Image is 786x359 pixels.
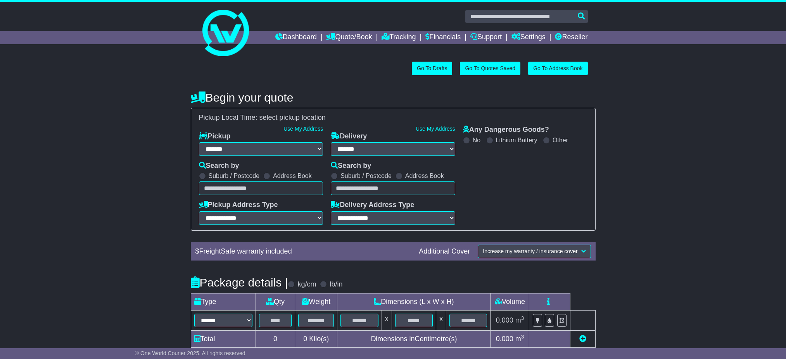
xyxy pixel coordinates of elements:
[330,280,342,289] label: lb/in
[491,293,529,310] td: Volume
[191,293,256,310] td: Type
[256,330,295,347] td: 0
[191,330,256,347] td: Total
[416,126,455,132] a: Use My Address
[405,172,444,179] label: Address Book
[483,248,577,254] span: Increase my warranty / insurance cover
[473,136,480,144] label: No
[436,310,446,330] td: x
[515,316,524,324] span: m
[460,62,520,75] a: Go To Quotes Saved
[521,315,524,321] sup: 3
[191,91,596,104] h4: Begin your quote
[192,247,415,256] div: $ FreightSafe warranty included
[340,172,392,179] label: Suburb / Postcode
[303,335,307,343] span: 0
[337,330,491,347] td: Dimensions in Centimetre(s)
[337,293,491,310] td: Dimensions (L x W x H)
[195,114,591,122] div: Pickup Local Time:
[209,172,260,179] label: Suburb / Postcode
[295,330,337,347] td: Kilo(s)
[135,350,247,356] span: © One World Courier 2025. All rights reserved.
[275,31,317,44] a: Dashboard
[199,201,278,209] label: Pickup Address Type
[259,114,326,121] span: select pickup location
[283,126,323,132] a: Use My Address
[382,31,416,44] a: Tracking
[496,136,537,144] label: Lithium Battery
[470,31,502,44] a: Support
[463,126,549,134] label: Any Dangerous Goods?
[412,62,452,75] a: Go To Drafts
[528,62,587,75] a: Go To Address Book
[496,316,513,324] span: 0.000
[555,31,587,44] a: Reseller
[425,31,461,44] a: Financials
[199,162,239,170] label: Search by
[511,31,546,44] a: Settings
[199,132,231,141] label: Pickup
[478,245,591,258] button: Increase my warranty / insurance cover
[331,162,371,170] label: Search by
[295,293,337,310] td: Weight
[521,334,524,340] sup: 3
[191,276,288,289] h4: Package details |
[515,335,524,343] span: m
[273,172,312,179] label: Address Book
[553,136,568,144] label: Other
[496,335,513,343] span: 0.000
[579,335,586,343] a: Add new item
[382,310,392,330] td: x
[331,201,414,209] label: Delivery Address Type
[326,31,372,44] a: Quote/Book
[331,132,367,141] label: Delivery
[297,280,316,289] label: kg/cm
[415,247,474,256] div: Additional Cover
[256,293,295,310] td: Qty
